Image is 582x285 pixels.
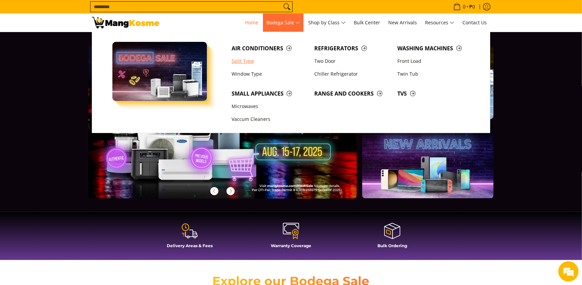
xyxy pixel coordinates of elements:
[228,42,311,55] a: Air Conditioners
[142,222,237,253] a: Delivery Areas & Fees
[315,44,391,53] span: Refrigerators
[166,14,490,32] nav: Main Menu
[88,46,378,209] a: More
[311,42,394,55] a: Refrigerators
[228,87,311,100] a: Small Appliances
[459,14,490,32] a: Contact Us
[245,19,258,26] span: Home
[468,4,476,9] span: ₱0
[315,89,391,98] span: Range and Cookers
[311,87,394,100] a: Range and Cookers
[354,19,380,26] span: Bulk Center
[266,19,300,27] span: Bodega Sale
[308,19,346,27] span: Shop by Class
[232,89,308,98] span: Small Appliances
[388,19,417,26] span: New Arrivals
[282,2,292,12] button: Search
[345,222,440,253] a: Bulk Ordering
[398,89,474,98] span: TVs
[228,113,311,126] a: Vaccum Cleaners
[422,14,458,32] a: Resources
[242,14,262,32] a: Home
[394,87,477,100] a: TVs
[311,68,394,80] a: Chiller Refrigerator
[228,55,311,68] a: Split Type
[223,184,238,199] button: Next
[345,243,440,248] h4: Bulk Ordering
[394,55,477,68] a: Front Load
[228,68,311,80] a: Window Type
[228,100,311,113] a: Microwaves
[207,184,222,199] button: Previous
[142,243,237,248] h4: Delivery Areas & Fees
[232,44,308,53] span: Air Conditioners
[394,42,477,55] a: Washing Machines
[425,19,454,27] span: Resources
[462,19,487,26] span: Contact Us
[462,4,467,9] span: 0
[263,14,303,32] a: Bodega Sale
[244,222,338,253] a: Warranty Coverage
[385,14,420,32] a: New Arrivals
[112,42,207,101] img: Bodega Sale
[398,44,474,53] span: Washing Machines
[394,68,477,80] a: Twin Tub
[305,14,349,32] a: Shop by Class
[311,55,394,68] a: Two Door
[451,3,477,10] span: •
[244,243,338,248] h4: Warranty Coverage
[92,17,159,28] img: Mang Kosme: Your Home Appliances Warehouse Sale Partner!
[350,14,383,32] a: Bulk Center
